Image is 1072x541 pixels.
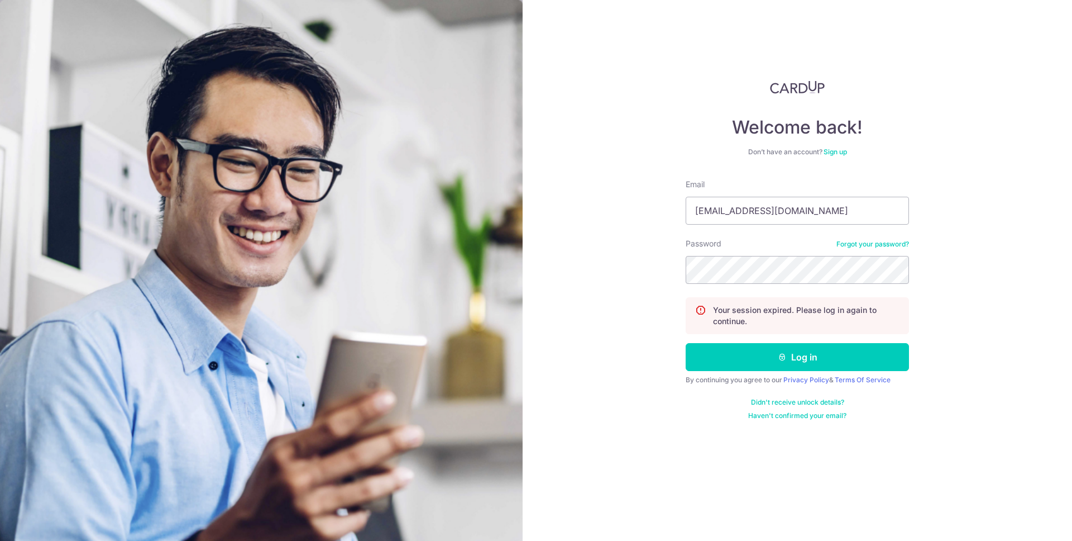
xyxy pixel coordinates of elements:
[713,305,899,327] p: Your session expired. Please log in again to continue.
[836,240,909,249] a: Forgot your password?
[686,376,909,385] div: By continuing you agree to our &
[686,197,909,225] input: Enter your Email
[686,343,909,371] button: Log in
[686,148,909,156] div: Don’t have an account?
[686,238,721,249] label: Password
[770,80,825,94] img: CardUp Logo
[686,179,705,190] label: Email
[824,148,847,156] a: Sign up
[748,411,846,420] a: Haven't confirmed your email?
[686,116,909,139] h4: Welcome back!
[835,376,891,384] a: Terms Of Service
[783,376,829,384] a: Privacy Policy
[751,398,844,407] a: Didn't receive unlock details?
